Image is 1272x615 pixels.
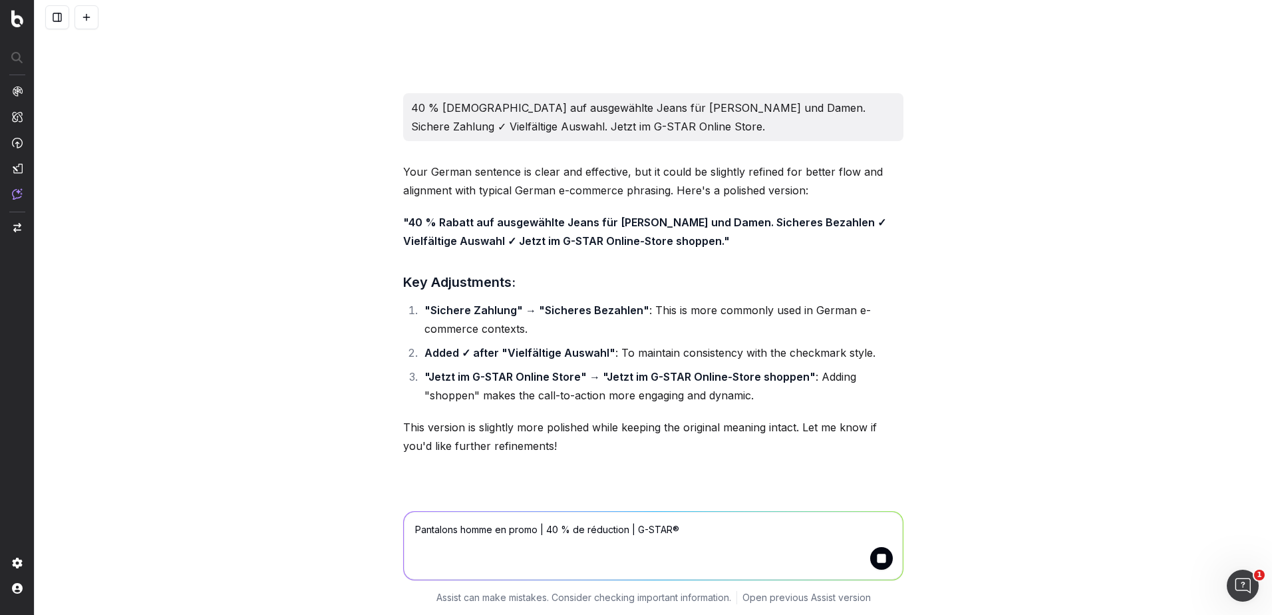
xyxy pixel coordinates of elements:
[403,272,903,293] h3: Key Adjustments:
[403,162,903,200] p: Your German sentence is clear and effective, but it could be slightly refined for better flow and...
[12,137,23,148] img: Activation
[420,367,903,405] li: : Adding "shoppen" makes the call-to-action more engaging and dynamic.
[12,558,23,568] img: Setting
[1227,570,1259,602] iframe: Intercom live chat
[424,304,649,317] strong: "Sichere Zahlung" → "Sicheres Bezahlen"
[403,418,903,455] p: This version is slightly more polished while keeping the original meaning intact. Let me know if ...
[411,99,895,136] p: 40 % [DEMOGRAPHIC_DATA] auf ausgewählte Jeans für [PERSON_NAME] und Damen. Sichere Zahlung ✓ Viel...
[12,86,23,97] img: Analytics
[1254,570,1265,580] span: 1
[12,111,23,122] img: Intelligence
[11,10,23,27] img: Botify logo
[424,370,816,383] strong: "Jetzt im G-STAR Online Store" → "Jetzt im G-STAR Online-Store shoppen"
[13,223,21,232] img: Switch project
[742,591,871,604] a: Open previous Assist version
[12,583,23,594] img: My account
[420,301,903,338] li: : This is more commonly used in German e-commerce contexts.
[403,216,889,248] strong: "40 % Rabatt auf ausgewählte Jeans für [PERSON_NAME] und Damen. Sicheres Bezahlen ✓ Vielfältige A...
[12,163,23,174] img: Studio
[420,343,903,362] li: : To maintain consistency with the checkmark style.
[12,188,23,200] img: Assist
[424,346,615,359] strong: Added ✓ after "Vielfältige Auswahl"
[436,591,731,604] p: Assist can make mistakes. Consider checking important information.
